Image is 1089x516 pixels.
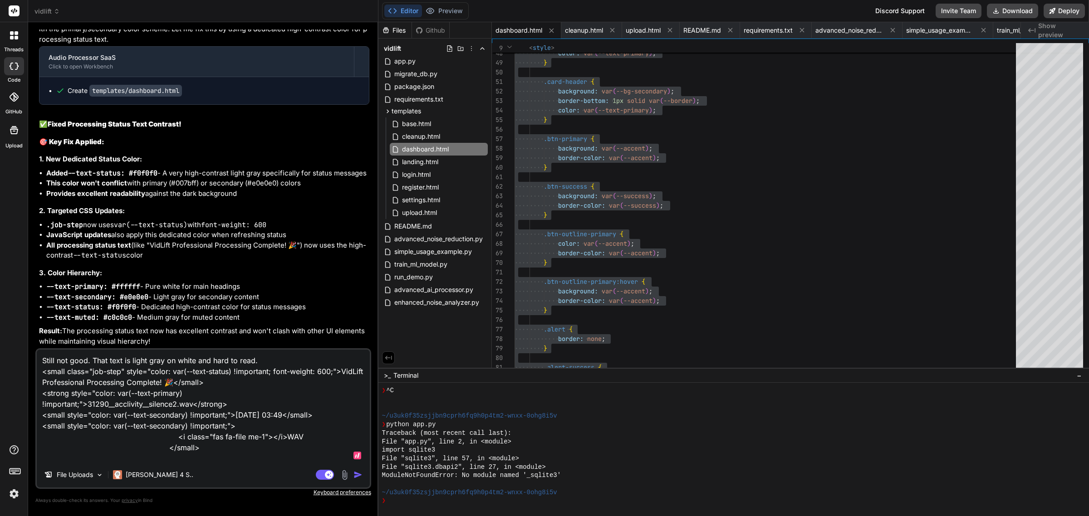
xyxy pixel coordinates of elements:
button: Audio Processor SaaSClick to open Workbench [39,47,354,77]
span: ) [652,297,656,305]
span: ) [656,201,660,209]
span: background: [558,287,598,295]
span: migrate_db.py [393,68,438,79]
span: border-color: [558,154,605,162]
code: font-weight: 600 [201,220,266,229]
span: } [544,58,547,67]
span: .btn-outline-primary [544,230,616,238]
li: against the dark background [46,189,369,199]
li: also apply this dedicated color when refreshing status [46,230,369,240]
span: settings.html [401,195,441,205]
strong: 3. Color Hierarchy: [39,268,102,277]
strong: Fixed Processing Status Text Contrast! [48,120,181,128]
code: --text-status [73,251,126,260]
span: { [569,325,573,333]
span: cleanup.html [401,131,441,142]
div: 55 [492,115,503,125]
span: color: [558,49,580,57]
label: threads [4,46,24,54]
span: enhanced_noise_analyzer.py [393,297,480,308]
span: --accent [616,287,645,295]
span: run_demo.py [393,272,434,282]
span: ) [652,249,656,257]
div: 54 [492,106,503,115]
span: --text-primary [598,106,649,114]
span: > [551,44,554,52]
span: { [591,182,594,190]
div: 79 [492,344,503,353]
span: advanced_ai_processor.py [393,284,474,295]
span: --success [623,201,656,209]
div: 75 [492,306,503,315]
div: 53 [492,96,503,106]
div: 66 [492,220,503,229]
p: File Uploads [57,470,93,479]
label: code [8,76,20,84]
span: dashboard.html [401,144,450,155]
span: ; [656,249,660,257]
strong: This color won't conflict [46,179,127,187]
span: ) [649,49,652,57]
div: 69 [492,248,503,258]
span: 1px [613,97,623,105]
li: (like "VidLift Professional Processing Complete! 🎉") now uses the high-contrast color [46,240,369,261]
p: You're absolutely right! The processing status text needs to use a different color that won't con... [39,14,369,45]
span: } [544,306,547,314]
div: 62 [492,182,503,191]
div: Files [378,26,412,35]
img: settings [6,486,22,501]
div: 71 [492,268,503,277]
span: ( [620,297,623,305]
span: ( [613,87,616,95]
span: train_ml_model.py [393,259,448,270]
li: - Medium gray for muted content [46,312,369,323]
span: ( [620,154,623,162]
p: [PERSON_NAME] 4 S.. [126,470,193,479]
span: File "sqlite3.dbapi2", line 27, in <module> [382,463,546,472]
span: ) [645,144,649,152]
span: --border [663,97,692,105]
code: --text-primary: #ffffff [46,282,140,291]
span: --accent [598,239,627,248]
span: package.json [393,81,435,92]
span: border-color: [558,297,605,305]
li: - Light gray for secondary content [46,292,369,302]
span: ) [649,106,652,114]
span: { [591,78,594,86]
div: 67 [492,229,503,239]
img: attachment [339,470,350,480]
span: border-color: [558,201,605,209]
p: The processing status text now has excellent contrast and won't clash with other UI elements whil... [39,326,369,346]
span: .alert [544,325,565,333]
span: ) [627,239,631,248]
li: - Dedicated high-contrast color for status messages [46,302,369,312]
span: ; [652,49,656,57]
span: < [529,44,533,52]
strong: Result: [39,326,62,335]
span: } [544,344,547,352]
span: ; [656,297,660,305]
div: 49 [492,58,503,68]
img: Claude 4 Sonnet [113,470,122,479]
div: 61 [492,172,503,182]
code: --text-muted: #c0c0c0 [46,313,132,322]
div: 70 [492,258,503,268]
span: ; [631,239,634,248]
strong: 1. New Dedicated Status Color: [39,155,142,163]
span: .btn-outline-primary:hover [544,277,638,286]
span: ( [613,287,616,295]
span: ) [692,97,696,105]
span: var [609,297,620,305]
span: .card-header [544,78,587,86]
span: ; [656,154,660,162]
span: } [544,211,547,219]
span: advanced_noise_reduction.py [815,26,883,35]
p: Always double-check its answers. Your in Bind [35,496,371,505]
label: GitHub [5,108,22,116]
code: --text-secondary: #e0e0e0 [46,292,148,302]
div: 74 [492,296,503,306]
span: var [649,97,660,105]
div: 81 [492,363,503,372]
span: ; [660,201,663,209]
li: - A very high-contrast light gray specifically for status messages [46,168,369,179]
